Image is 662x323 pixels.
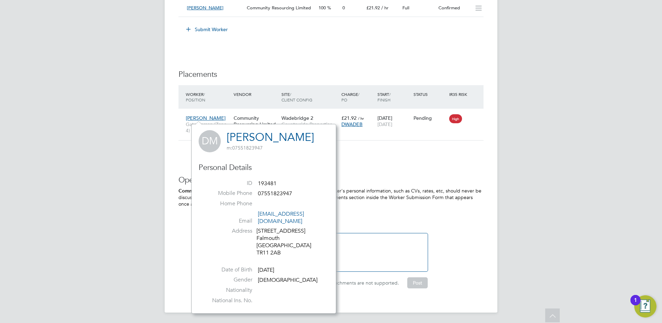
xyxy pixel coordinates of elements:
span: High [449,114,462,123]
label: Date of Birth [204,266,252,273]
div: Vendor [232,88,280,100]
span: [DATE] [258,267,274,273]
label: Nationality [204,287,252,294]
label: ID [204,180,252,187]
span: 100 [319,5,326,11]
span: 07551823947 [227,145,263,151]
h3: Operational Instructions & Comments [178,175,484,185]
span: [PERSON_NAME] [186,115,226,121]
div: Community Resourcing Limited [232,111,280,131]
button: Submit Worker [181,24,233,35]
span: DWADEB [341,121,363,127]
span: £21.92 [341,115,357,121]
div: Pending [413,115,446,121]
span: Gate Person (Zone 4) [186,121,230,134]
span: / hr [381,5,389,11]
div: 1 [634,300,637,309]
div: Start [376,88,412,106]
label: National Ins. No. [204,297,252,304]
span: / Finish [377,91,391,102]
div: Confirmed [436,2,472,14]
label: Email [204,217,252,225]
span: £21.92 [366,5,380,11]
h3: Placements [178,70,484,80]
div: Charge [340,88,376,106]
span: / hr [358,116,364,121]
span: 07551823947 [258,190,292,197]
h3: Personal Details [199,163,329,173]
span: Wadebridge 2 [281,115,313,121]
label: Home Phone [204,200,252,207]
span: [DATE] [377,121,392,127]
span: Full [402,5,409,11]
span: / Position [186,91,205,102]
b: Comments on this page are visible to all Vendors in the Vacancy. [178,188,325,194]
span: / PO [341,91,359,102]
label: Gender [204,276,252,284]
span: Countryside Properties UK Ltd [281,121,338,134]
p: Worker's personal information, such as CVs, rates, etc, should never be discussed in this section... [178,188,484,207]
div: IR35 Risk [447,88,471,100]
span: 0 [342,5,345,11]
a: [PERSON_NAME]Gate Person (Zone 4)Community Resourcing LimitedWadebridge 2Countryside Properties U... [184,111,484,117]
span: / Client Config [281,91,312,102]
span: DM [199,130,221,152]
div: Worker [184,88,232,106]
span: [DEMOGRAPHIC_DATA] [258,277,317,284]
div: Site [280,88,340,106]
span: [PERSON_NAME] [187,5,224,11]
button: Post [407,277,428,288]
a: [PERSON_NAME] [227,131,314,144]
a: [EMAIL_ADDRESS][DOMAIN_NAME] [258,210,304,225]
span: m: [227,145,232,151]
div: [STREET_ADDRESS] Falmouth [GEOGRAPHIC_DATA] TR11 2AB [256,227,322,256]
button: Open Resource Center, 1 new notification [634,295,656,317]
label: Address [204,227,252,235]
div: [DATE] [376,111,412,131]
span: Community Resourcing Limited [247,5,311,11]
label: Mobile Phone [204,190,252,197]
div: Status [412,88,448,100]
span: 193481 [258,180,277,187]
span: File attachments are not supported. [320,280,399,286]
